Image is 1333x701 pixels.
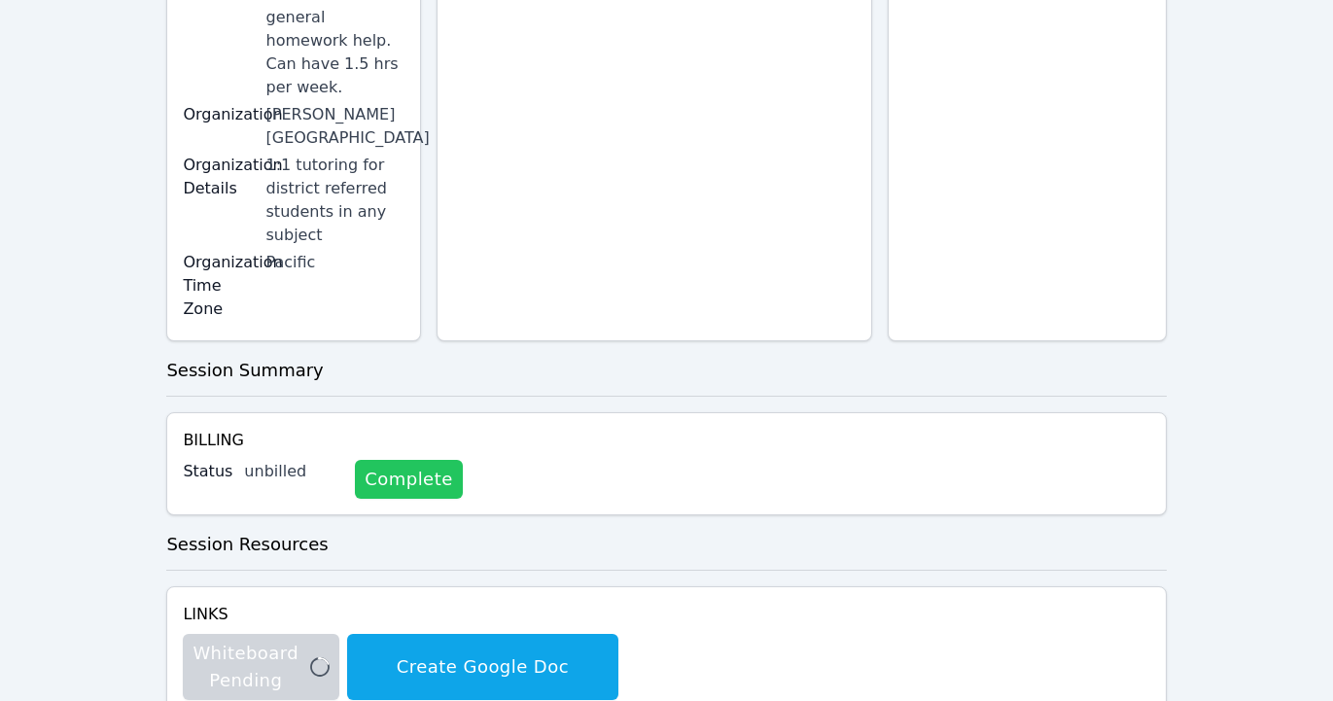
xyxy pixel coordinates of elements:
button: Create Google Doc [347,634,617,700]
h4: Links [183,603,617,626]
label: Status [183,460,232,483]
div: Pacific [266,251,404,274]
label: Organization Details [183,154,254,200]
h4: Billing [183,429,1149,452]
h3: Session Summary [166,357,1166,384]
div: 1:1 tutoring for district referred students in any subject [266,154,404,247]
label: Organization Time Zone [183,251,254,321]
div: unbilled [244,460,339,483]
span: Create Google Doc [357,653,608,681]
h3: Session Resources [166,531,1166,558]
div: [PERSON_NAME][GEOGRAPHIC_DATA] [266,103,404,150]
button: Whiteboard Pending [183,634,339,700]
label: Organization [183,103,254,126]
span: Whiteboard Pending [193,640,330,694]
a: Complete [355,460,462,499]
